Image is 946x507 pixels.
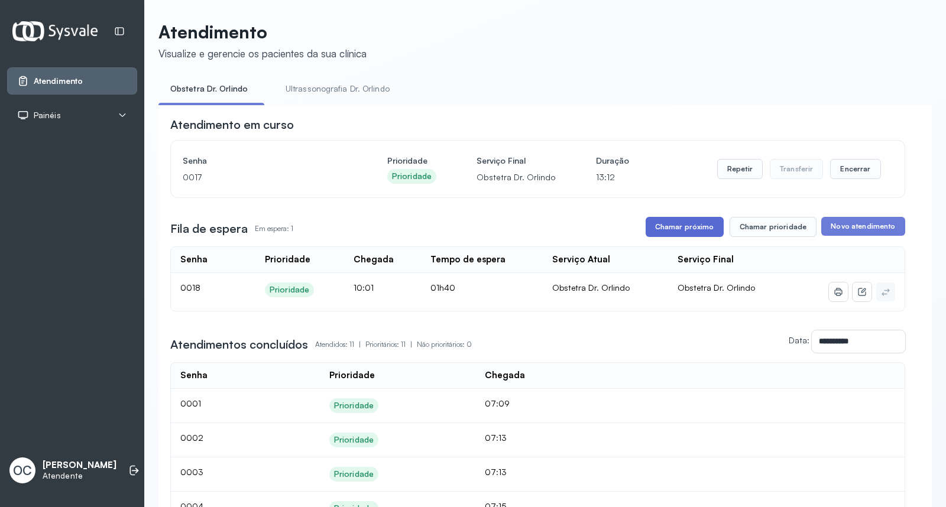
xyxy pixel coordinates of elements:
div: Serviço Final [678,254,734,265]
button: Encerrar [830,159,880,179]
div: Prioridade [329,370,375,381]
h3: Fila de espera [170,220,248,237]
span: 0002 [180,433,203,443]
span: Atendimento [34,76,83,86]
div: Senha [180,370,208,381]
span: 0003 [180,467,203,477]
div: Chegada [485,370,525,381]
div: Prioridade [334,435,374,445]
p: Obstetra Dr. Orlindo [477,169,556,186]
span: 0018 [180,282,200,292]
p: [PERSON_NAME] [43,460,116,471]
a: Obstetra Dr. Orlindo [158,79,260,99]
span: 0001 [180,398,201,408]
h3: Atendimentos concluídos [170,336,308,353]
span: 10:01 [354,282,374,292]
div: Tempo de espera [430,254,506,265]
p: Atendimento [158,21,367,43]
p: Em espera: 1 [255,220,293,237]
p: Não prioritários: 0 [417,336,472,353]
p: Atendidos: 11 [315,336,365,353]
button: Chamar próximo [646,217,724,237]
div: Senha [180,254,208,265]
a: Atendimento [17,75,127,87]
div: Serviço Atual [552,254,610,265]
h3: Atendimento em curso [170,116,294,133]
button: Repetir [717,159,763,179]
h4: Prioridade [387,152,436,169]
img: Logotipo do estabelecimento [12,21,98,41]
h4: Duração [596,152,629,169]
a: Ultrassonografia Dr. Orlindo [274,79,401,99]
div: Prioridade [334,401,374,411]
div: Chegada [354,254,394,265]
div: Prioridade [270,285,309,295]
span: | [359,340,361,349]
span: 07:09 [485,398,510,408]
span: 01h40 [430,282,455,292]
h4: Senha [183,152,347,169]
span: 07:13 [485,433,507,443]
span: Obstetra Dr. Orlindo [678,282,755,292]
span: | [410,340,412,349]
button: Transferir [770,159,824,179]
div: Obstetra Dr. Orlindo [552,282,659,293]
p: 13:12 [596,169,629,186]
div: Prioridade [265,254,310,265]
span: Painéis [34,110,61,121]
span: 07:13 [485,467,507,477]
p: 0017 [183,169,347,186]
div: Visualize e gerencie os pacientes da sua clínica [158,47,367,60]
div: Prioridade [392,171,432,181]
button: Chamar prioridade [730,217,817,237]
h4: Serviço Final [477,152,556,169]
p: Prioritários: 11 [365,336,417,353]
button: Novo atendimento [821,217,905,236]
p: Atendente [43,471,116,481]
div: Prioridade [334,469,374,479]
label: Data: [789,335,809,345]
